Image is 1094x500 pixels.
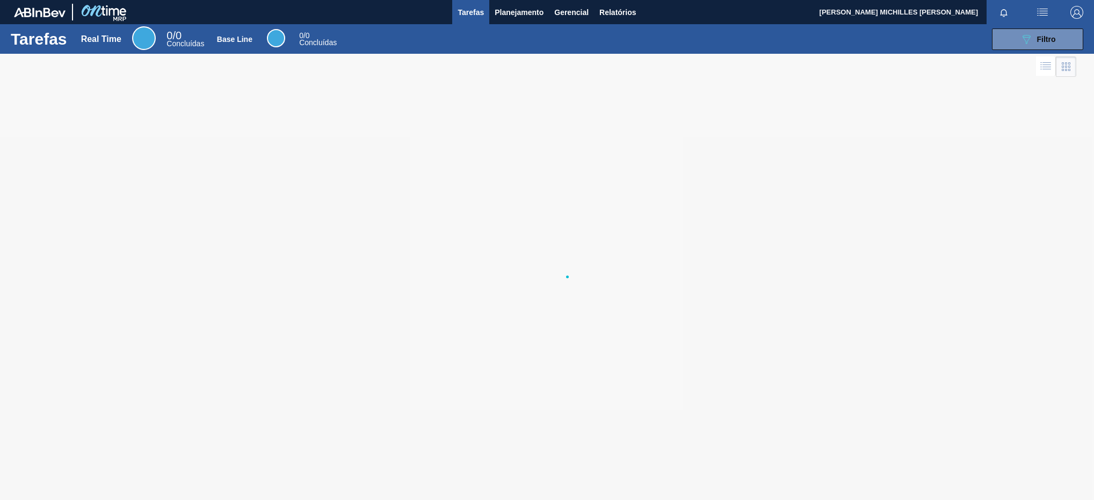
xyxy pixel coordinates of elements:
[11,33,67,45] h1: Tarefas
[81,34,121,44] div: Real Time
[1070,6,1083,19] img: Logout
[217,35,252,44] div: Base Line
[495,6,544,19] span: Planejamento
[166,31,204,47] div: Real Time
[14,8,66,17] img: TNhmsLtSVTkK8tSr43FrP2fwEKptu5GPRR3wAAAABJRU5ErkJggg==
[299,31,309,40] span: / 0
[166,39,204,48] span: Concluídas
[599,6,636,19] span: Relatórios
[299,38,337,47] span: Concluídas
[132,26,156,50] div: Real Time
[299,31,303,40] span: 0
[299,32,337,46] div: Base Line
[458,6,484,19] span: Tarefas
[992,28,1083,50] button: Filtro
[267,29,285,47] div: Base Line
[987,5,1021,20] button: Notificações
[1037,35,1056,44] span: Filtro
[166,30,172,41] span: 0
[166,30,182,41] span: / 0
[554,6,589,19] span: Gerencial
[1036,6,1049,19] img: userActions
